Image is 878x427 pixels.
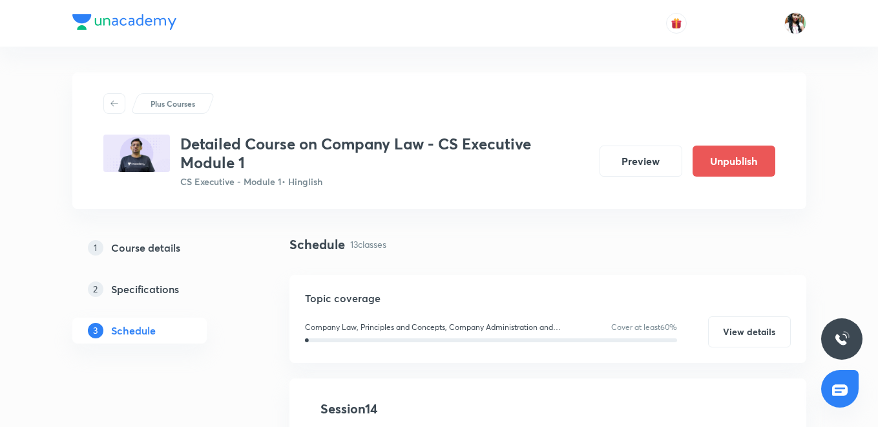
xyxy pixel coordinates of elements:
[111,323,156,338] h5: Schedule
[72,14,176,33] a: Company Logo
[88,323,103,338] p: 3
[611,322,677,333] p: Cover at least 60 %
[72,276,248,302] a: 2Specifications
[834,331,850,347] img: ttu
[72,14,176,30] img: Company Logo
[180,175,589,188] p: CS Executive - Module 1 • Hinglish
[666,13,687,34] button: avatar
[72,235,248,261] a: 1Course details
[671,17,682,29] img: avatar
[151,98,195,109] p: Plus Courses
[111,240,180,256] h5: Course details
[320,399,556,419] h4: Session 14
[600,146,682,177] button: Preview
[103,135,170,172] img: A33B7169-A684-43E6-9404-3ECEBF84402E_plus.png
[111,281,179,297] h5: Specifications
[305,290,791,306] h5: Topic coverage
[784,12,806,34] img: Bismita Dutta
[88,240,103,256] p: 1
[305,322,575,333] p: Company Law, Principles and Concepts, Company Administration and Meetings, CS as a Profession
[289,235,345,254] h4: Schedule
[708,316,791,347] button: View details
[350,237,386,251] p: 13 classes
[180,135,589,172] h3: Detailed Course on Company Law - CS Executive Module 1
[693,146,775,177] button: Unpublish
[88,281,103,297] p: 2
